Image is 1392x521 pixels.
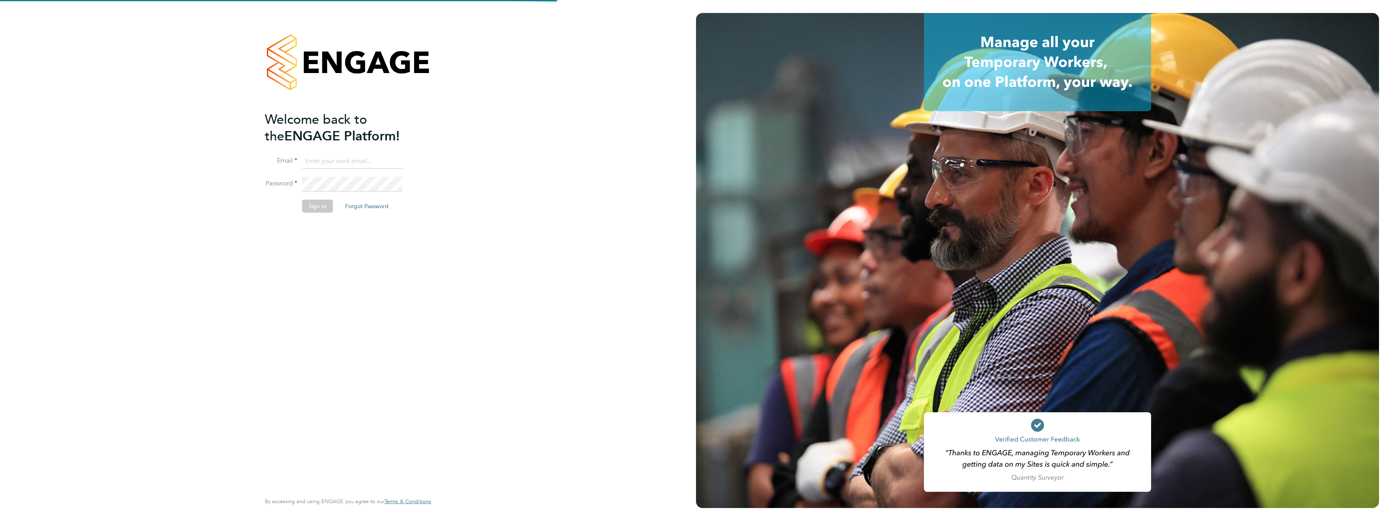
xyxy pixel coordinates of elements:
[265,498,431,505] span: By accessing and using ENGAGE you agree to our
[265,157,297,165] label: Email
[302,200,333,213] button: Sign In
[265,179,297,188] label: Password
[265,112,367,144] span: Welcome back to the
[302,154,402,169] input: Enter your work email...
[339,200,395,213] button: Forgot Password
[385,498,431,505] a: Terms & Conditions
[265,111,423,144] h2: ENGAGE Platform!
